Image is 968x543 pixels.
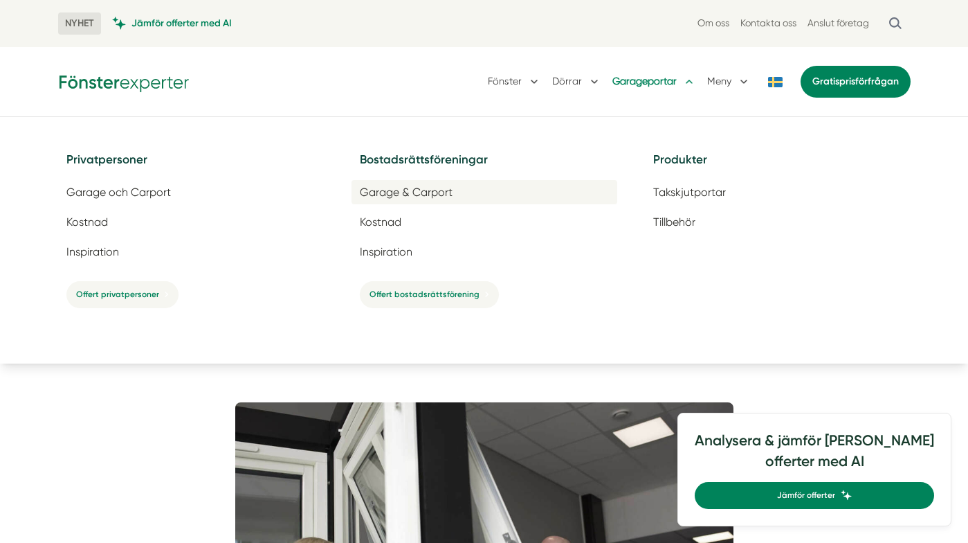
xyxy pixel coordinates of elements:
span: Kostnad [360,215,401,229]
span: Garage & Carport [360,186,453,199]
span: Tillbehör [653,215,695,229]
h4: Analysera & jämför [PERSON_NAME] offerter med AI [695,430,934,482]
a: Kostnad [58,210,324,234]
button: Meny [707,64,751,100]
span: Takskjutportar [653,186,726,199]
h5: Produkter [645,150,911,180]
a: Garage & Carport [351,180,617,204]
a: Jämför offerter med AI [112,17,232,30]
button: Garageportar [612,64,696,100]
a: Om oss [697,17,729,30]
a: Kontakta oss [740,17,796,30]
a: Garage och Carport [58,180,324,204]
a: Offert privatpersoner [66,281,179,308]
a: Anslut företag [807,17,869,30]
h5: Bostadsrättsföreningar [351,150,617,180]
span: Jämför offerter med AI [131,17,232,30]
span: Offert bostadsrättsförening [369,288,480,301]
a: Jämför offerter [695,482,934,509]
a: Kostnad [351,210,617,234]
a: Takskjutportar [645,180,911,204]
button: Dörrar [552,64,601,100]
a: Offert bostadsrättsförening [360,281,499,308]
span: Offert privatpersoner [76,288,159,301]
span: Kostnad [66,215,108,229]
span: Jämför offerter [777,489,835,502]
span: Inspiration [360,245,412,258]
img: Fönsterexperter Logotyp [58,71,190,92]
button: Fönster [488,64,541,100]
span: Garage och Carport [66,186,171,199]
h5: Privatpersoner [58,150,324,180]
span: NYHET [58,12,101,35]
span: Gratis [812,75,839,87]
a: Inspiration [351,240,617,264]
a: Tillbehör [645,210,911,234]
button: Öppna sök [880,11,911,36]
a: Gratisprisförfrågan [801,66,911,98]
a: Inspiration [58,240,324,264]
span: Inspiration [66,245,119,258]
